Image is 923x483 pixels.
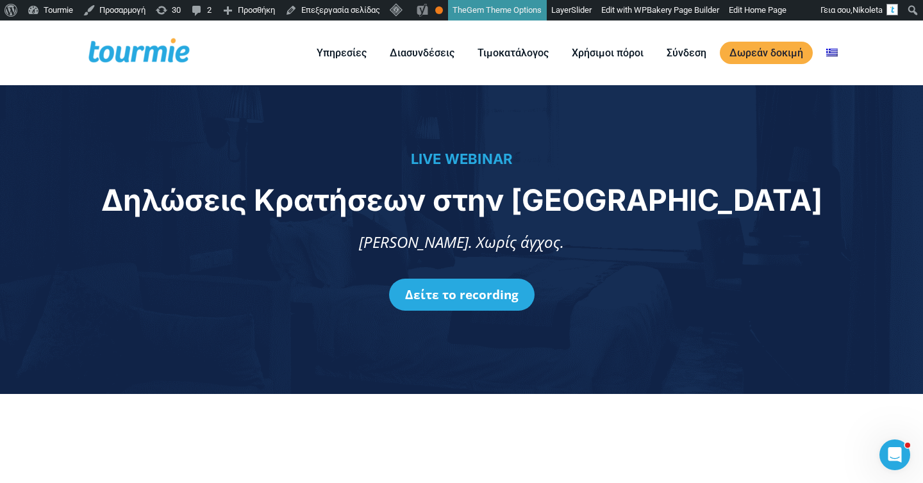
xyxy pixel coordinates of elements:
[263,51,317,66] span: Τηλέφωνο
[562,45,653,61] a: Χρήσιμοι πόροι
[720,42,813,64] a: Δωρεάν δοκιμή
[657,45,716,61] a: Σύνδεση
[263,104,380,119] span: Αριθμός καταλυμάτων
[380,45,464,61] a: Διασυνδέσεις
[101,182,822,218] span: Δηλώσεις Κρατήσεων στην [GEOGRAPHIC_DATA]
[879,439,910,470] iframe: Intercom live chat
[307,45,376,61] a: Υπηρεσίες
[435,6,443,14] div: OK
[468,45,558,61] a: Τιμοκατάλογος
[852,5,883,15] span: Nikoleta
[411,151,513,167] span: LIVE WEBINAR
[359,231,564,252] span: [PERSON_NAME]. Χωρίς άγχος.
[389,279,535,311] a: Δείτε το recording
